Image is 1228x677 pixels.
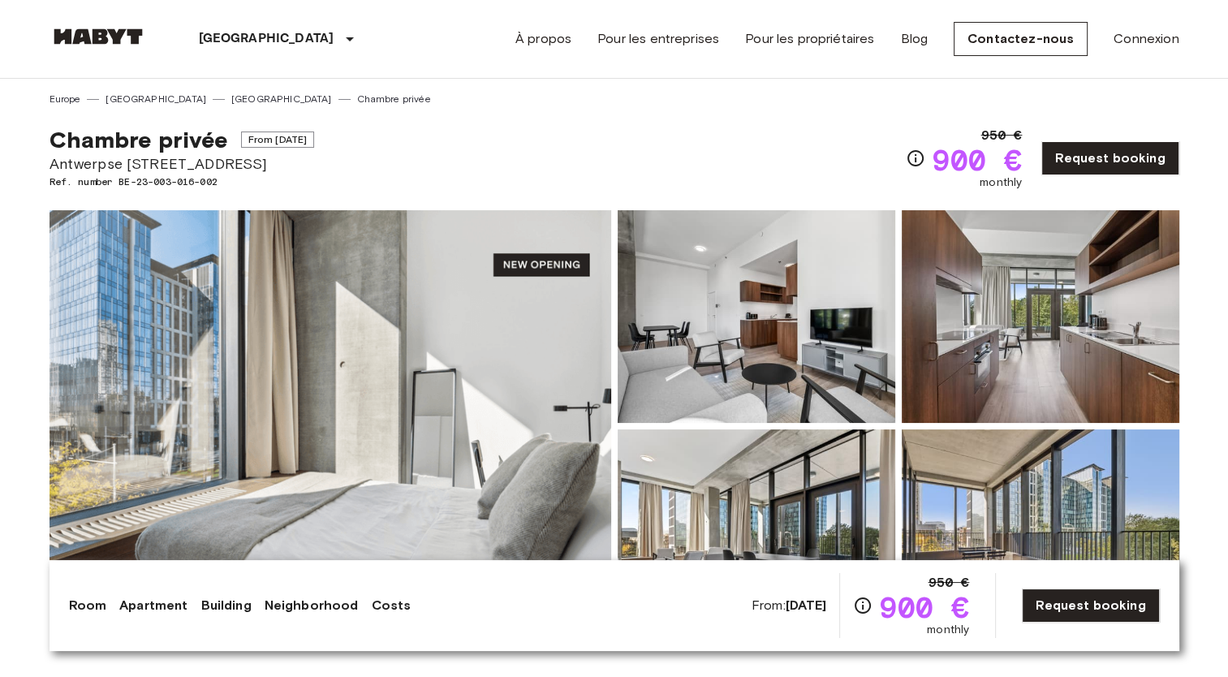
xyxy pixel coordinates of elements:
a: Pour les entreprises [597,29,719,49]
a: Room [69,596,107,615]
a: Apartment [119,596,187,615]
a: Contactez-nous [954,22,1088,56]
p: [GEOGRAPHIC_DATA] [199,29,334,49]
svg: Check cost overview for full price breakdown. Please note that discounts apply to new joiners onl... [853,596,873,615]
a: Pour les propriétaires [745,29,874,49]
a: Request booking [1022,589,1159,623]
span: 900 € [879,593,969,622]
img: Picture of unit BE-23-003-016-002 [618,429,895,642]
span: 950 € [928,573,969,593]
span: From: [752,597,827,614]
img: Picture of unit BE-23-003-016-002 [618,210,895,423]
svg: Check cost overview for full price breakdown. Please note that discounts apply to new joiners onl... [906,149,925,168]
span: monthly [927,622,969,638]
span: Chambre privée [50,126,228,153]
img: Marketing picture of unit BE-23-003-016-002 [50,210,611,642]
a: Europe [50,92,81,106]
a: Chambre privée [357,92,431,106]
a: Costs [371,596,411,615]
img: Habyt [50,28,147,45]
span: Antwerpse [STREET_ADDRESS] [50,153,315,175]
a: [GEOGRAPHIC_DATA] [106,92,206,106]
a: Request booking [1041,141,1178,175]
img: Picture of unit BE-23-003-016-002 [902,429,1179,642]
a: Building [200,596,251,615]
img: Picture of unit BE-23-003-016-002 [902,210,1179,423]
span: 950 € [980,126,1022,145]
b: [DATE] [786,597,827,613]
span: Ref. number BE-23-003-016-002 [50,175,315,189]
a: À propos [515,29,571,49]
span: monthly [980,175,1022,191]
a: Blog [900,29,928,49]
a: [GEOGRAPHIC_DATA] [231,92,332,106]
a: Neighborhood [265,596,359,615]
a: Connexion [1114,29,1178,49]
span: From [DATE] [241,132,315,148]
span: 900 € [932,145,1022,175]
